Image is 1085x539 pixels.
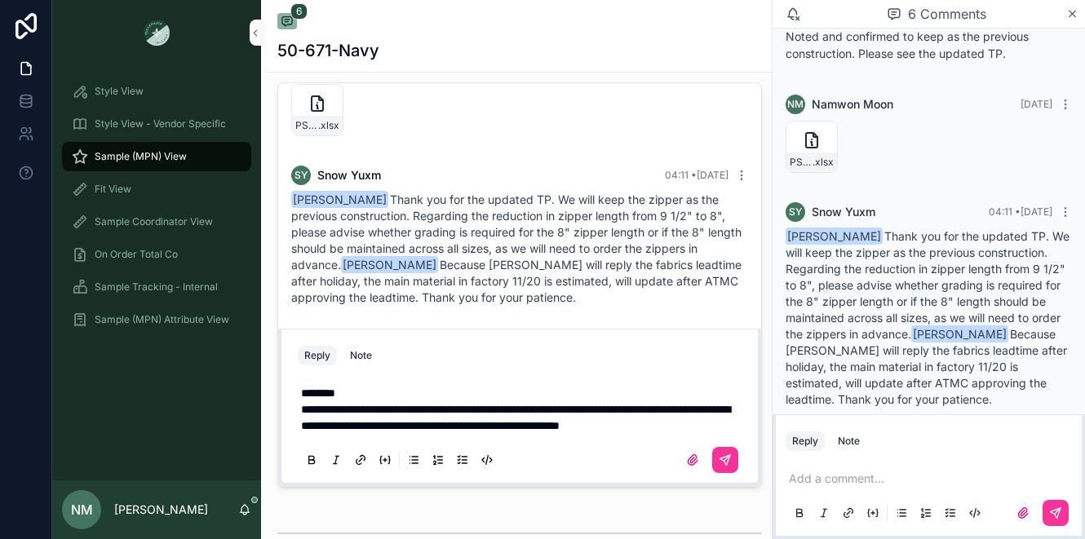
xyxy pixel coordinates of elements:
[95,248,178,261] span: On Order Total Co
[95,150,187,163] span: Sample (MPN) View
[294,169,308,182] span: SY
[786,431,825,451] button: Reply
[62,240,251,269] a: On Order Total Co
[989,205,1052,218] span: 04:11 • [DATE]
[290,3,308,20] span: 6
[911,325,1008,342] span: [PERSON_NAME]
[95,117,226,130] span: Style View - Vendor Specific
[787,98,804,111] span: NM
[95,313,229,326] span: Sample (MPN) Attribute View
[350,349,372,362] div: Note
[790,156,813,169] span: PS26_50-671_SOLID-PHOEBE-SKIRT_VW_-Proto_[DATE]
[1021,98,1052,110] span: [DATE]
[317,167,381,183] span: Snow Yuxm
[95,183,131,196] span: Fit View
[71,500,93,519] span: NM
[62,305,251,334] a: Sample (MPN) Attribute View
[144,20,170,46] img: App logo
[95,215,213,228] span: Sample Coordinator View
[341,256,438,273] span: [PERSON_NAME]
[665,169,728,181] span: 04:11 • [DATE]
[62,109,251,139] a: Style View - Vendor Specific
[62,142,251,171] a: Sample (MPN) View
[62,272,251,302] a: Sample Tracking - Internal
[291,192,748,306] div: Thank you for the updated TP. We will keep the zipper as the previous construction. Regarding the...
[52,65,261,356] div: scrollable content
[277,13,297,33] button: 6
[114,501,208,518] p: [PERSON_NAME]
[277,39,379,62] h1: 50-671-Navy
[62,77,251,106] a: Style View
[62,175,251,204] a: Fit View
[838,435,860,448] div: Note
[908,4,986,24] span: 6 Comments
[786,228,883,245] span: [PERSON_NAME]
[786,228,1072,408] div: Thank you for the updated TP. We will keep the zipper as the previous construction. Regarding the...
[318,119,339,132] span: .xlsx
[831,431,866,451] button: Note
[812,96,893,113] span: Namwon Moon
[786,28,1072,62] p: Noted and confirmed to keep as the previous construction. Please see the updated TP.
[95,85,144,98] span: Style View
[95,281,218,294] span: Sample Tracking - Internal
[62,207,251,236] a: Sample Coordinator View
[295,119,318,132] span: PS26_50-671_SOLID-PHOEBE-SKIRT_VW_-Proto_[DATE]
[812,204,875,220] span: Snow Yuxm
[291,191,388,208] span: [PERSON_NAME]
[789,205,802,219] span: SY
[298,346,337,365] button: Reply
[813,156,834,169] span: .xlsx
[343,346,379,365] button: Note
